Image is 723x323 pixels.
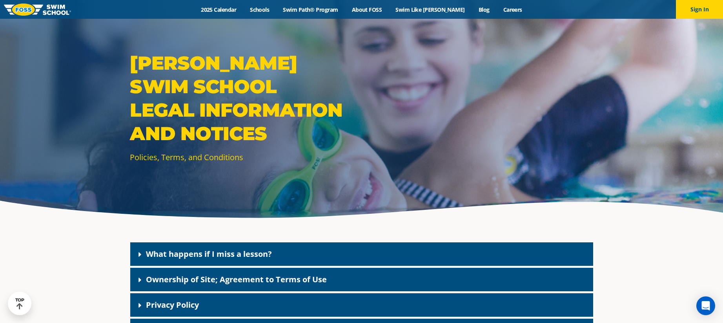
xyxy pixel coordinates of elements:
div: Open Intercom Messenger [696,296,715,315]
div: Ownership of Site; Agreement to Terms of Use [130,268,593,291]
a: Swim Like [PERSON_NAME] [389,6,472,13]
img: FOSS Swim School Logo [4,4,71,16]
a: Blog [472,6,496,13]
a: Schools [243,6,276,13]
a: 2025 Calendar [194,6,243,13]
a: Privacy Policy [146,300,199,310]
a: Ownership of Site; Agreement to Terms of Use [146,274,327,285]
p: Policies, Terms, and Conditions [130,152,357,163]
a: About FOSS [345,6,389,13]
div: TOP [15,298,24,310]
a: What happens if I miss a lesson? [146,249,272,259]
p: [PERSON_NAME] Swim School Legal Information and Notices [130,51,357,145]
div: Privacy Policy [130,293,593,317]
a: Careers [496,6,529,13]
a: Swim Path® Program [276,6,345,13]
div: What happens if I miss a lesson? [130,242,593,266]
